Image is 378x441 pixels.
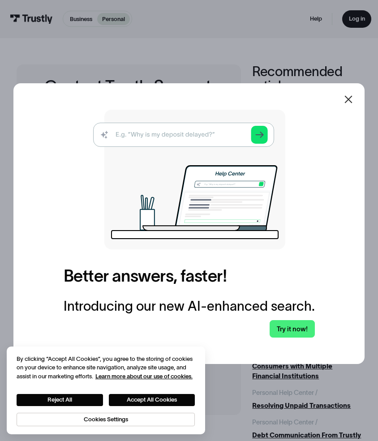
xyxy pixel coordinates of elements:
[270,320,315,338] a: Try it now!
[64,266,227,286] h2: Better answers, faster!
[17,413,195,426] button: Cookies Settings
[109,394,195,407] button: Accept All Cookies
[95,373,193,380] a: More information about your privacy, opens in a new tab
[17,355,195,426] div: Privacy
[64,299,315,313] div: Introducing our new AI-enhanced search.
[7,347,205,435] div: Cookie banner
[17,355,195,381] div: By clicking “Accept All Cookies”, you agree to the storing of cookies on your device to enhance s...
[17,394,103,407] button: Reject All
